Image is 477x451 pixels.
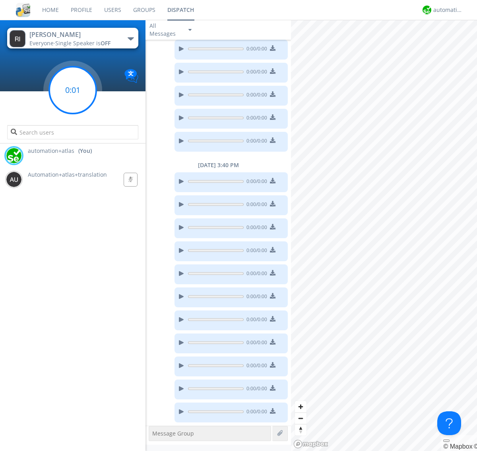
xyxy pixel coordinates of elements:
[244,178,267,187] span: 0:00 / 0:00
[28,147,74,155] span: automation+atlas
[295,401,306,412] button: Zoom in
[244,114,267,123] span: 0:00 / 0:00
[270,91,275,97] img: download media button
[270,224,275,229] img: download media button
[244,137,267,146] span: 0:00 / 0:00
[270,201,275,206] img: download media button
[29,39,119,47] div: Everyone ·
[78,147,92,155] div: (You)
[437,411,461,435] iframe: Toggle Customer Support
[244,68,267,77] span: 0:00 / 0:00
[244,293,267,302] span: 0:00 / 0:00
[443,443,472,450] a: Mapbox
[244,408,267,417] span: 0:00 / 0:00
[295,424,306,436] span: Reset bearing to north
[270,178,275,183] img: download media button
[7,125,138,139] input: Search users
[270,362,275,368] img: download media button
[10,30,25,47] img: 373638.png
[244,316,267,325] span: 0:00 / 0:00
[28,171,107,178] span: Automation+atlas+translation
[244,339,267,348] span: 0:00 / 0:00
[145,161,291,169] div: [DATE] 3:40 PM
[101,39,111,47] span: OFF
[270,385,275,391] img: download media button
[443,439,450,442] button: Toggle attribution
[270,114,275,120] img: download media button
[244,247,267,256] span: 0:00 / 0:00
[29,30,119,39] div: [PERSON_NAME]
[293,439,328,449] a: Mapbox logo
[6,148,22,164] img: d2d01cd9b4174d08988066c6d424eccd
[188,29,192,31] img: caret-down-sm.svg
[6,172,22,187] img: 373638.png
[270,68,275,74] img: download media button
[7,28,138,48] button: [PERSON_NAME]Everyone·Single Speaker isOFF
[295,412,306,424] button: Zoom out
[270,293,275,299] img: download media button
[270,270,275,276] img: download media button
[55,39,111,47] span: Single Speaker is
[295,424,306,436] button: Reset bearing to north
[270,247,275,252] img: download media button
[270,316,275,322] img: download media button
[244,385,267,394] span: 0:00 / 0:00
[244,201,267,210] span: 0:00 / 0:00
[423,6,431,14] img: d2d01cd9b4174d08988066c6d424eccd
[244,45,267,54] span: 0:00 / 0:00
[270,137,275,143] img: download media button
[124,69,138,83] img: Translation enabled
[244,270,267,279] span: 0:00 / 0:00
[270,408,275,414] img: download media button
[244,224,267,233] span: 0:00 / 0:00
[270,339,275,345] img: download media button
[244,362,267,371] span: 0:00 / 0:00
[16,3,30,17] img: cddb5a64eb264b2086981ab96f4c1ba7
[149,22,181,38] div: All Messages
[244,91,267,100] span: 0:00 / 0:00
[270,45,275,51] img: download media button
[433,6,463,14] div: automation+atlas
